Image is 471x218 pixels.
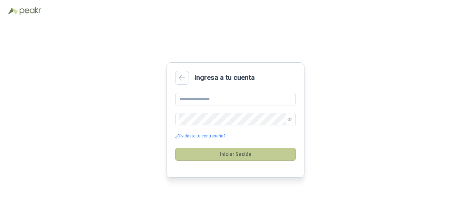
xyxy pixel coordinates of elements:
img: Logo [8,8,18,14]
a: ¿Olvidaste tu contraseña? [175,133,225,139]
h2: Ingresa a tu cuenta [194,72,255,83]
img: Peakr [19,7,41,15]
button: Iniciar Sesión [175,148,296,161]
span: eye-invisible [288,117,292,121]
